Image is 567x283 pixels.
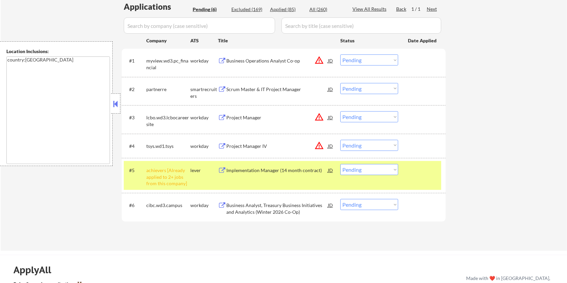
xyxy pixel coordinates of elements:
button: warning_amber [314,112,324,122]
div: workday [190,114,218,121]
div: Location Inclusions: [6,48,110,55]
div: JD [327,111,334,123]
div: ATS [190,37,218,44]
div: lcbo.wd3.lcbocareersite [146,114,190,127]
button: warning_amber [314,55,324,65]
div: Scrum Master & IT Project Manager [226,86,328,93]
div: JD [327,54,334,67]
div: Back [396,6,407,12]
div: #2 [129,86,141,93]
div: JD [327,199,334,211]
div: partnerre [146,86,190,93]
div: #6 [129,202,141,209]
div: Status [340,34,398,46]
div: 1 / 1 [411,6,427,12]
div: Date Applied [408,37,438,44]
div: workday [190,143,218,150]
div: Excluded (169) [231,6,265,13]
div: Project Manager [226,114,328,121]
div: smartrecruiters [190,86,218,99]
div: All (260) [309,6,343,13]
div: JD [327,164,334,176]
div: Implementation Manager (14 month contract) [226,167,328,174]
div: Project Manager IV [226,143,328,150]
div: JD [327,83,334,95]
div: Next [427,6,438,12]
div: workday [190,202,218,209]
div: JD [327,140,334,152]
input: Search by company (case sensitive) [124,17,275,34]
div: #5 [129,167,141,174]
div: ApplyAll [13,264,59,276]
div: cibc.wd3.campus [146,202,190,209]
div: Applied (85) [270,6,304,13]
div: Business Operations Analyst Co-op [226,57,328,64]
div: #4 [129,143,141,150]
div: Pending (6) [193,6,226,13]
div: Applications [124,3,190,11]
div: Company [146,37,190,44]
div: #1 [129,57,141,64]
div: workday [190,57,218,64]
div: tsys.wd1.tsys [146,143,190,150]
div: myview.wd3.pc_financial [146,57,190,71]
input: Search by title (case sensitive) [281,17,441,34]
div: lever [190,167,218,174]
div: View All Results [352,6,388,12]
div: Business Analyst, Treasury Business Initiatives and Analytics (Winter 2026 Co-Op) [226,202,328,215]
div: Title [218,37,334,44]
div: #3 [129,114,141,121]
button: warning_amber [314,141,324,150]
div: achievers [Already applied to 2+ jobs from this company] [146,167,190,187]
